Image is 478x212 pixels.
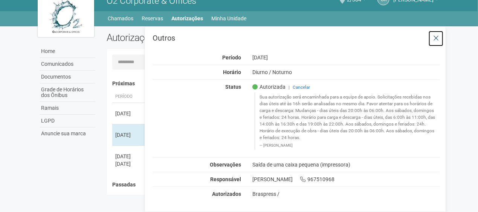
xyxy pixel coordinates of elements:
div: Braspress / [252,191,440,197]
span: Autorizada [252,83,286,90]
div: [DATE] [115,131,143,139]
a: Home [40,45,95,58]
a: Chamados [108,13,134,24]
a: Reservas [142,13,163,24]
a: Cancelar [293,85,310,90]
blockquote: Sua autorização será encaminhada para a equipe de apoio. Solicitações recebidas nos dias úteis at... [254,92,440,149]
strong: Autorizados [212,191,241,197]
div: [DATE] [115,160,143,168]
span: | [289,85,290,90]
strong: Responsável [210,176,241,182]
div: Diurno / Noturno [247,69,446,76]
a: LGPD [40,115,95,127]
h4: Próximas [112,81,435,86]
footer: [PERSON_NAME] [260,143,436,148]
strong: Status [225,84,241,90]
h3: Outros [153,34,440,42]
strong: Período [222,55,241,61]
h4: Passadas [112,182,435,188]
a: Autorizações [172,13,203,24]
a: Comunicados [40,58,95,71]
div: [PERSON_NAME] 967510968 [247,176,446,183]
h2: Autorizações [107,32,268,43]
a: Anuncie sua marca [40,127,95,140]
a: Ramais [40,102,95,115]
div: [DATE] [115,153,143,160]
th: Período [112,91,146,103]
div: [DATE] [247,54,446,61]
a: Documentos [40,71,95,83]
a: Grade de Horários dos Ônibus [40,83,95,102]
strong: Observações [210,162,241,168]
a: Minha Unidade [212,13,247,24]
div: [DATE] [115,110,143,117]
strong: Horário [223,69,241,75]
div: Saída de uma caixa pequena (impressora) [247,161,446,168]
